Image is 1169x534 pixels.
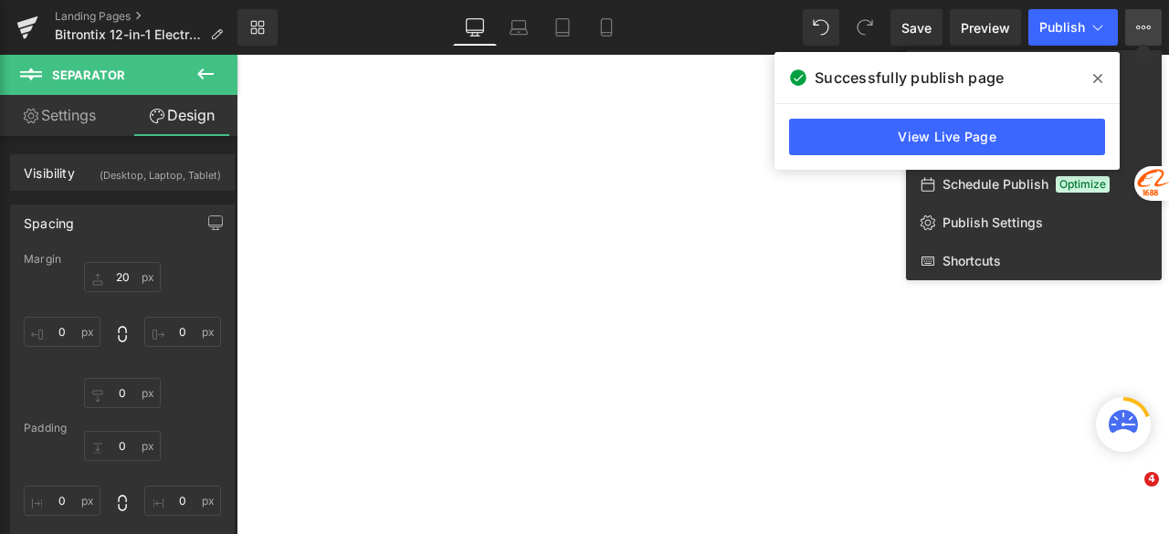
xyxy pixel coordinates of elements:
[84,262,161,292] input: 0
[55,9,237,24] a: Landing Pages
[144,317,221,347] input: 0
[803,9,839,46] button: Undo
[584,9,628,46] a: Mobile
[497,9,541,46] a: Laptop
[961,18,1010,37] span: Preview
[1107,472,1151,516] iframe: Intercom live chat
[24,317,100,347] input: 0
[453,9,497,46] a: Desktop
[84,431,161,461] input: 0
[1056,176,1110,193] span: Optimize
[901,18,932,37] span: Save
[950,9,1021,46] a: Preview
[1039,20,1085,35] span: Publish
[24,486,100,516] input: 0
[24,155,75,181] div: Visibility
[237,9,278,46] a: New Library
[52,68,125,82] span: Separator
[789,119,1105,155] a: View Live Page
[24,205,74,231] div: Spacing
[144,486,221,516] input: 0
[847,9,883,46] button: Redo
[1144,472,1159,487] span: 4
[100,155,221,185] div: (Desktop, Laptop, Tablet)
[24,253,221,266] div: Margin
[84,378,161,408] input: 0
[943,215,1043,231] span: Publish Settings
[943,176,1048,193] span: Schedule Publish
[943,253,1001,269] span: Shortcuts
[541,9,584,46] a: Tablet
[24,422,221,435] div: Padding
[55,27,203,42] span: Bitrontix 12-in-1 Electric Hair Trimmer (For Face, Bikini &amp; Full Body)
[1125,9,1162,46] button: View Live PageView with current TemplateSave Template to LibrarySchedule PublishOptimizePublish S...
[122,95,241,136] a: Design
[815,67,1004,89] span: Successfully publish page
[1028,9,1118,46] button: Publish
